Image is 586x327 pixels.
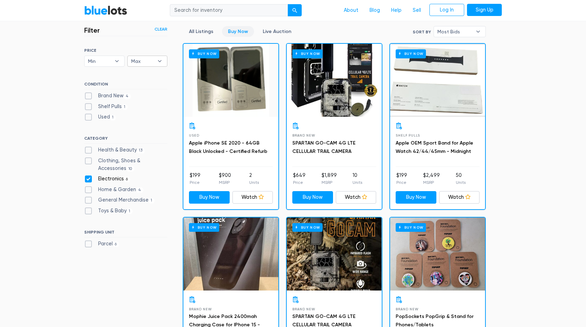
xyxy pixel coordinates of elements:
[249,179,259,186] p: Units
[84,240,119,248] label: Parcel
[155,26,167,32] a: Clear
[84,196,155,204] label: General Merchandise
[396,49,426,58] h6: Buy Now
[467,4,502,16] a: Sign Up
[396,172,407,186] li: $199
[124,93,131,99] span: 4
[84,207,133,215] label: Toys & Baby
[413,29,431,35] label: Sort By
[84,136,167,144] h6: CATEGORY
[396,140,473,154] a: Apple OEM Sport Band for Apple Watch 42/44/45mm - Midnight
[113,242,119,247] span: 6
[84,230,167,237] h6: SHIPPING UNIT
[396,307,418,311] span: Brand New
[183,44,278,117] a: Buy Now
[292,133,315,137] span: Brand New
[127,209,133,214] span: 1
[189,133,199,137] span: Used
[84,103,128,111] label: Shelf Pulls
[338,4,364,17] a: About
[407,4,427,17] a: Sell
[456,172,466,186] li: 50
[190,179,200,186] p: Price
[183,218,278,291] a: Buy Now
[456,179,466,186] p: Units
[84,113,116,121] label: Used
[423,172,440,186] li: $2,499
[183,26,219,37] a: All Listings
[396,179,407,186] p: Price
[232,191,273,204] a: Watch
[249,172,259,186] li: 2
[122,104,128,110] span: 1
[429,4,464,16] a: Log In
[423,179,440,186] p: MSRP
[396,133,420,137] span: Shelf Pulls
[386,4,407,17] a: Help
[84,157,167,172] label: Clothing, Shoes & Accessories
[189,307,212,311] span: Brand New
[84,186,143,194] label: Home & Garden
[353,172,362,186] li: 10
[84,146,145,154] label: Health & Beauty
[257,26,297,37] a: Live Auction
[396,223,426,232] h6: Buy Now
[353,179,362,186] p: Units
[84,5,127,15] a: BlueLots
[390,218,485,291] a: Buy Now
[292,223,323,232] h6: Buy Now
[126,166,134,172] span: 10
[189,191,230,204] a: Buy Now
[292,49,323,58] h6: Buy Now
[189,223,219,232] h6: Buy Now
[190,172,200,186] li: $199
[364,4,386,17] a: Blog
[322,179,337,186] p: MSRP
[390,44,485,117] a: Buy Now
[437,26,472,37] span: Most Bids
[222,26,254,37] a: Buy Now
[137,148,145,154] span: 13
[149,198,155,204] span: 1
[131,56,154,66] span: Max
[189,49,219,58] h6: Buy Now
[124,177,130,182] span: 6
[88,56,111,66] span: Min
[396,191,436,204] a: Buy Now
[292,191,333,204] a: Buy Now
[152,56,167,66] b: ▾
[136,187,143,193] span: 4
[170,4,288,17] input: Search for inventory
[84,82,167,89] h6: CONDITION
[471,26,485,37] b: ▾
[84,48,167,53] h6: PRICE
[292,140,356,154] a: SPARTAN GO-CAM 4G LTE CELLULAR TRAIL CAMERA
[287,44,382,117] a: Buy Now
[219,172,231,186] li: $900
[219,179,231,186] p: MSRP
[293,179,306,186] p: Price
[84,92,131,100] label: Brand New
[110,115,116,121] span: 1
[84,175,130,183] label: Electronics
[336,191,377,204] a: Watch
[287,218,382,291] a: Buy Now
[293,172,306,186] li: $649
[322,172,337,186] li: $1,899
[292,307,315,311] span: Brand New
[439,191,480,204] a: Watch
[189,140,267,154] a: Apple iPhone SE 2020 - 64GB Black Unlocked - Certified Refurb
[110,56,124,66] b: ▾
[84,26,100,34] h3: Filter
